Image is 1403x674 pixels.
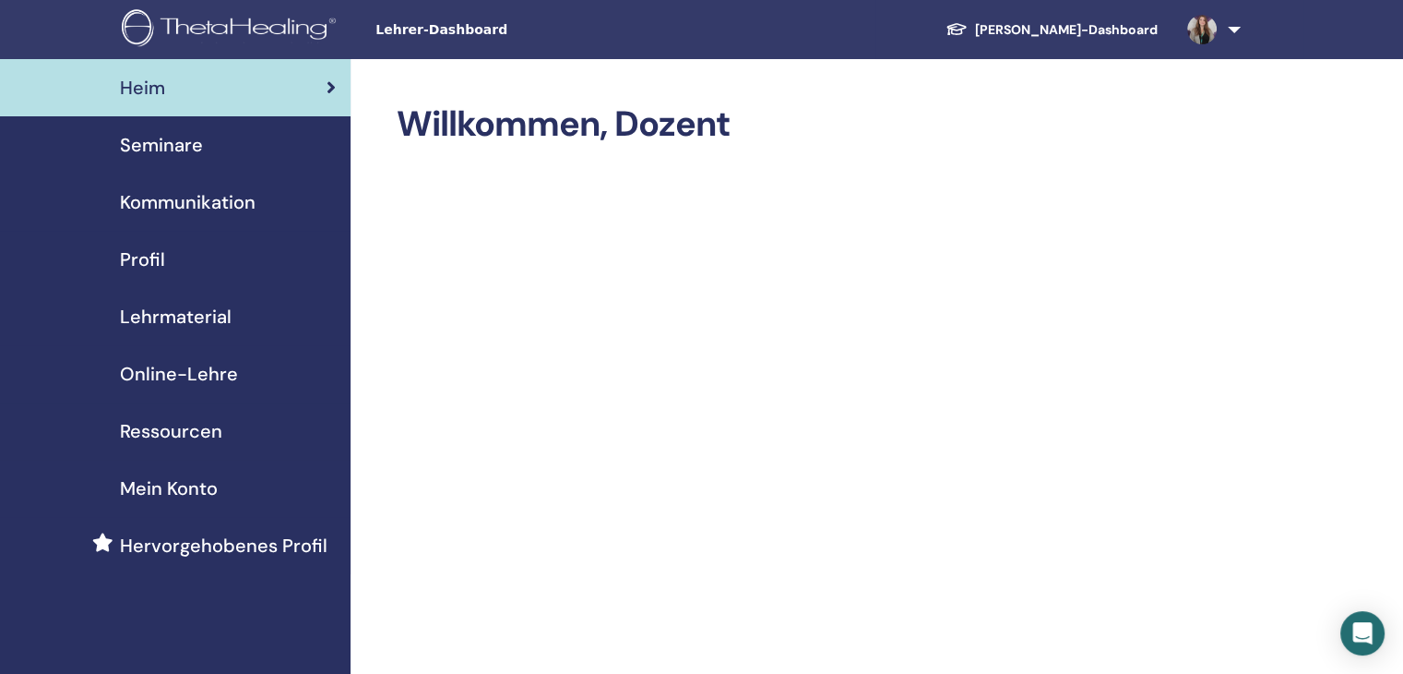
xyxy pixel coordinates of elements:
span: Seminare [120,131,203,159]
span: Heim [120,74,165,102]
img: default.jpg [1187,15,1217,44]
span: Profil [120,246,165,273]
span: Online-Lehre [120,360,238,388]
span: Ressourcen [120,417,222,445]
img: graduation-cap-white.svg [945,21,968,37]
img: logo.png [122,9,342,51]
span: Lehrmaterial [120,303,232,331]
span: Kommunikation [120,188,256,216]
span: Lehrer-Dashboard [375,20,652,40]
span: Mein Konto [120,475,218,502]
div: Open Intercom Messenger [1340,611,1385,656]
span: Hervorgehobenes Profil [120,532,327,560]
a: [PERSON_NAME]-Dashboard [931,13,1172,47]
h2: Willkommen, Dozent [397,103,1237,146]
